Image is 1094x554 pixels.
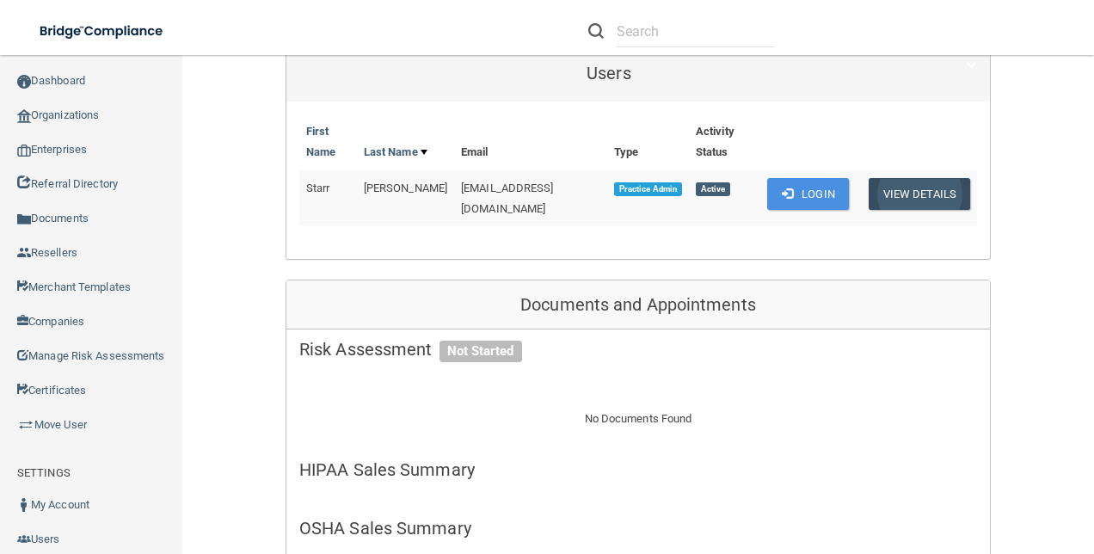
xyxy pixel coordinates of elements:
iframe: Drift Widget Chat Controller [796,432,1073,501]
a: Users [299,54,977,93]
img: ic_user_dark.df1a06c3.png [17,498,31,512]
button: Login [767,178,849,210]
span: [EMAIL_ADDRESS][DOMAIN_NAME] [461,182,554,215]
h5: OSHA Sales Summary [299,519,977,538]
span: Active [696,182,730,196]
span: Practice Admin [614,182,682,196]
span: [PERSON_NAME] [364,182,447,194]
img: ic_reseller.de258add.png [17,246,31,260]
label: SETTINGS [17,463,71,483]
img: organization-icon.f8decf85.png [17,109,31,123]
div: Documents and Appointments [286,280,990,330]
img: enterprise.0d942306.png [17,145,31,157]
span: Not Started [439,341,522,363]
img: bridge_compliance_login_screen.278c3ca4.svg [26,14,179,49]
img: icon-users.e205127d.png [17,532,31,546]
button: View Details [869,178,970,210]
h5: Users [299,64,919,83]
img: ic_dashboard_dark.d01f4a41.png [17,75,31,89]
div: No Documents Found [286,388,990,450]
th: Type [607,114,689,170]
a: First Name [306,121,350,163]
a: Last Name [364,142,427,163]
img: icon-documents.8dae5593.png [17,212,31,226]
input: Search [617,15,774,47]
th: Activity Status [689,114,760,170]
img: briefcase.64adab9b.png [17,416,34,434]
th: Email [454,114,607,170]
h5: HIPAA Sales Summary [299,460,977,479]
h5: Risk Assessment [299,340,977,359]
img: ic-search.3b580494.png [588,23,604,39]
span: Starr [306,182,330,194]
